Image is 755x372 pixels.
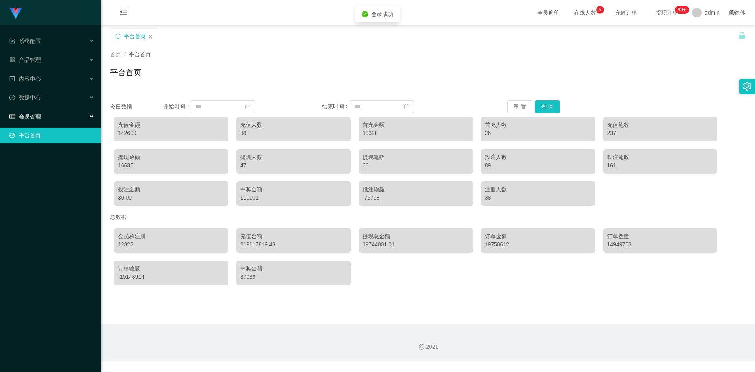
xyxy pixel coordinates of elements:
button: 重 置 [507,100,532,113]
i: 图标: check-circle-o [9,95,15,100]
sup: 5 [596,6,604,14]
a: 图标: dashboard平台首页 [9,128,94,143]
div: 26 [485,129,591,137]
div: -10148914 [118,273,225,281]
div: 提现人数 [240,153,347,161]
div: 66 [363,161,469,170]
div: 首充金额 [363,121,469,129]
div: 110101 [240,194,347,202]
p: 5 [599,6,602,14]
div: 充值金额 [118,121,225,129]
div: 10320 [363,129,469,137]
div: 首充人数 [485,121,591,129]
span: 平台首页 [129,51,151,57]
i: icon: check-circle [362,11,368,17]
div: 订单金额 [485,232,591,241]
i: 图标: close [148,34,153,39]
div: 平台首页 [124,29,146,44]
div: 今日数据 [110,103,163,111]
i: 图标: sync [115,33,121,39]
div: 30.00 [118,194,225,202]
span: 数据中心 [9,94,41,101]
div: 47 [240,161,347,170]
span: 在线人数 [570,10,600,15]
div: 37039 [240,273,347,281]
div: 提现笔数 [363,153,469,161]
span: 提现订单 [652,10,682,15]
div: 投注输赢 [363,185,469,194]
span: 首页 [110,51,121,57]
i: 图标: setting [743,82,751,91]
div: 219117819.43 [240,241,347,249]
div: 充值人数 [240,121,347,129]
div: 订单输赢 [118,265,225,273]
div: 提现总金额 [363,232,469,241]
div: 161 [607,161,714,170]
div: 19744001.01 [363,241,469,249]
sup: 1188 [675,6,689,14]
div: 89 [485,161,591,170]
div: 237 [607,129,714,137]
i: 图标: unlock [738,32,746,39]
span: 会员管理 [9,113,41,120]
span: 充值订单 [611,10,641,15]
div: 充值笔数 [607,121,714,129]
i: 图标: profile [9,76,15,81]
div: 总数据 [110,210,746,224]
div: 投注笔数 [607,153,714,161]
div: 142609 [118,129,225,137]
div: 38 [485,194,591,202]
span: 产品管理 [9,57,41,63]
div: 提现金额 [118,153,225,161]
span: 系统配置 [9,38,41,44]
i: 图标: appstore-o [9,57,15,63]
button: 查 询 [535,100,560,113]
div: 2021 [107,343,749,351]
i: 图标: calendar [245,104,250,109]
div: -76798 [363,194,469,202]
i: 图标: menu-fold [110,0,137,26]
span: 结束时间： [322,103,350,109]
i: 图标: table [9,114,15,119]
div: 38 [240,129,347,137]
i: 图标: global [729,10,735,15]
div: 12322 [118,241,225,249]
div: 订单数量 [607,232,714,241]
div: 19750612 [485,241,591,249]
img: logo.9652507e.png [9,8,22,19]
div: 注册人数 [485,185,591,194]
div: 中奖金额 [240,185,347,194]
div: 中奖金额 [240,265,347,273]
div: 16635 [118,161,225,170]
i: 图标: form [9,38,15,44]
div: 14949763 [607,241,714,249]
h1: 平台首页 [110,67,142,78]
span: 内容中心 [9,76,41,82]
span: 开始时间： [163,103,191,109]
span: 登录成功 [371,11,393,17]
i: 图标: copyright [419,344,424,350]
div: 会员总注册 [118,232,225,241]
div: 投注金额 [118,185,225,194]
div: 充值金额 [240,232,347,241]
span: / [124,51,126,57]
i: 图标: calendar [404,104,409,109]
div: 投注人数 [485,153,591,161]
